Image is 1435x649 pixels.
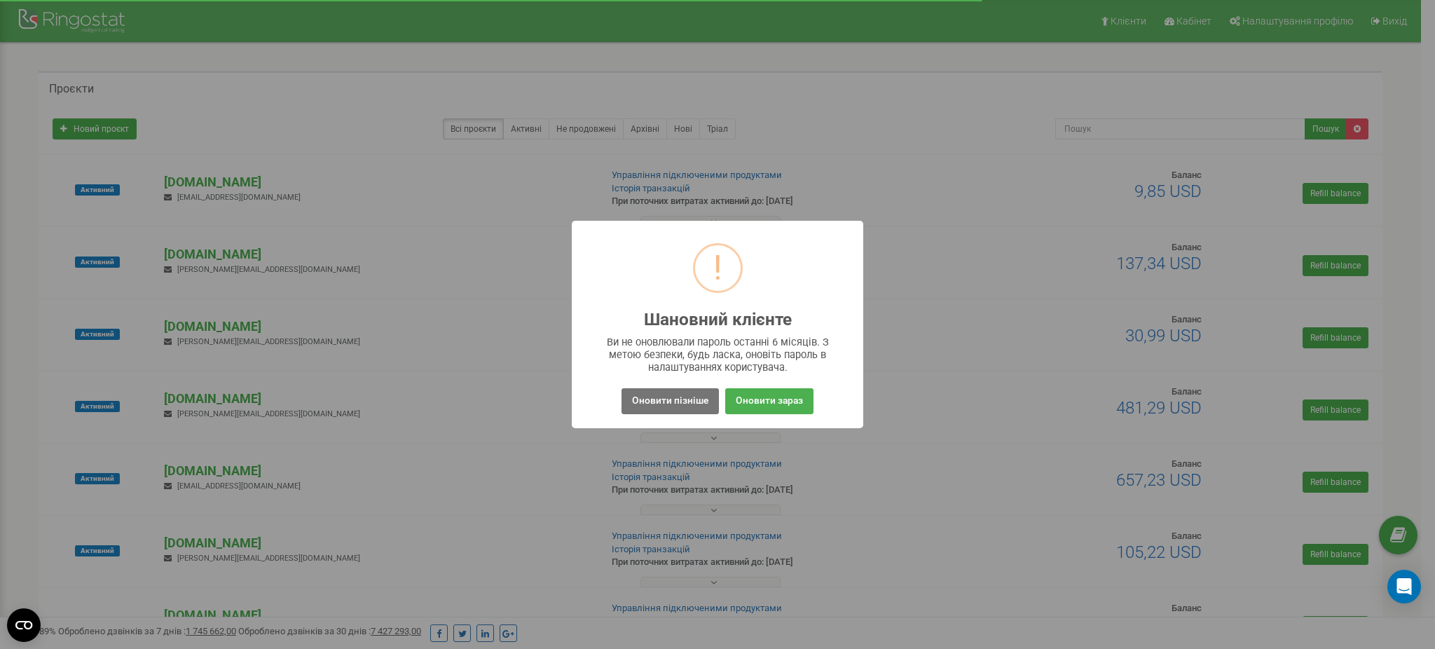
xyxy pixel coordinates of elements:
button: Оновити пізніше [622,388,719,414]
div: Open Intercom Messenger [1387,570,1421,603]
h2: Шановний клієнте [644,310,792,329]
div: ! [713,245,722,291]
button: Open CMP widget [7,608,41,642]
div: Ви не оновлювали пароль останні 6 місяців. З метою безпеки, будь ласка, оновіть пароль в налаштув... [600,336,836,374]
button: Оновити зараз [725,388,813,414]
